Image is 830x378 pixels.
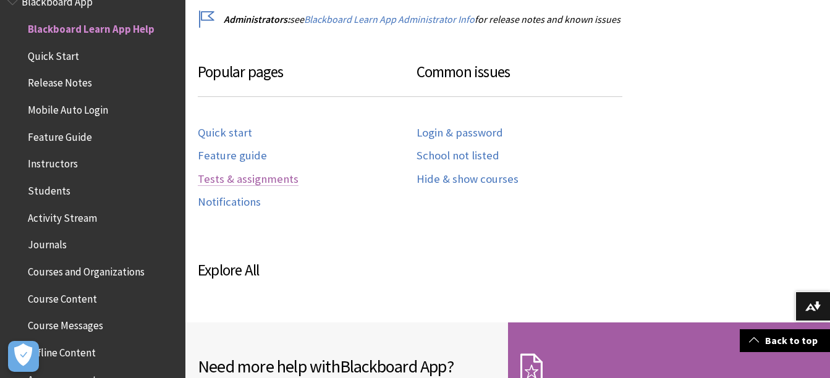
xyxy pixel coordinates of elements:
[28,127,92,143] span: Feature Guide
[740,329,830,352] a: Back to top
[198,149,267,163] a: Feature guide
[28,208,97,224] span: Activity Stream
[417,126,503,140] a: Login & password
[28,316,103,332] span: Course Messages
[198,172,299,187] a: Tests & assignments
[304,13,475,26] a: Blackboard Learn App Administrator Info
[198,259,635,282] h3: Explore All
[417,172,519,187] a: Hide & show courses
[8,341,39,372] button: Open Preferences
[28,99,108,116] span: Mobile Auto Login
[198,195,261,209] a: Notifications
[28,180,70,197] span: Students
[28,19,155,35] span: Blackboard Learn App Help
[28,235,67,251] span: Journals
[28,73,92,90] span: Release Notes
[417,61,623,97] h3: Common issues
[28,288,97,305] span: Course Content
[28,261,145,278] span: Courses and Organizations
[28,154,78,170] span: Instructors
[224,13,290,25] span: Administrators:
[28,342,96,359] span: Offline Content
[417,149,499,163] a: School not listed
[340,355,447,377] span: Blackboard App
[28,46,79,62] span: Quick Start
[198,126,252,140] a: Quick start
[198,61,417,97] h3: Popular pages
[198,12,635,26] p: see for release notes and known issues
